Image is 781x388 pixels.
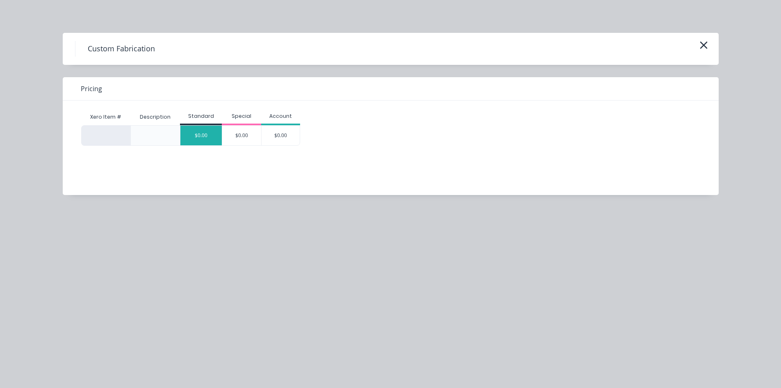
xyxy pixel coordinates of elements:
div: $0.00 [262,126,300,145]
div: Standard [180,112,222,120]
div: $0.00 [222,126,261,145]
div: Xero Item # [81,109,130,125]
div: Special [222,112,261,120]
div: Description [133,107,177,127]
div: $0.00 [180,126,222,145]
span: Pricing [81,84,102,94]
h4: Custom Fabrication [75,41,167,57]
div: Account [261,112,301,120]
